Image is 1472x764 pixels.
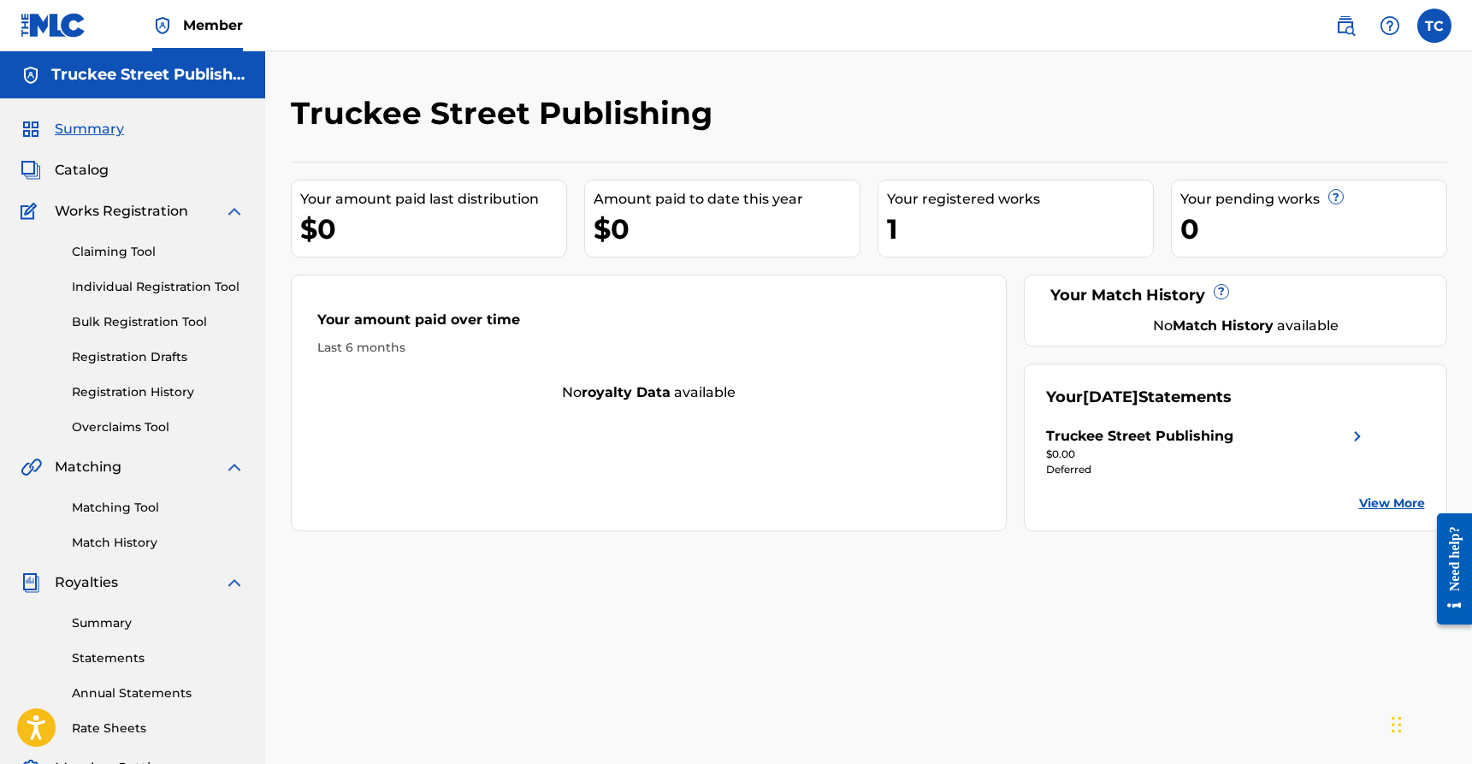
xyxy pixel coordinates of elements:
a: CatalogCatalog [21,160,109,181]
img: Works Registration [21,201,43,222]
img: right chevron icon [1347,426,1368,447]
h2: Truckee Street Publishing [291,94,721,133]
span: ? [1215,285,1228,299]
iframe: Resource Center [1424,500,1472,638]
div: Your Match History [1046,284,1425,307]
a: Summary [72,614,245,632]
div: Your pending works [1180,189,1446,210]
a: Overclaims Tool [72,418,245,436]
span: ? [1329,190,1343,204]
img: help [1380,15,1400,36]
img: Matching [21,457,42,477]
img: Top Rightsholder [152,15,173,36]
img: expand [224,201,245,222]
h5: Truckee Street Publishing [51,65,245,85]
div: $0.00 [1046,447,1368,462]
a: Matching Tool [72,499,245,517]
div: 0 [1180,210,1446,248]
div: Your registered works [887,189,1153,210]
div: Your amount paid over time [317,310,981,339]
span: [DATE] [1083,388,1138,406]
span: Member [183,15,243,35]
div: Truckee Street Publishing [1046,426,1233,447]
div: Your amount paid last distribution [300,189,566,210]
img: MLC Logo [21,13,86,38]
div: Amount paid to date this year [594,189,860,210]
div: $0 [594,210,860,248]
a: Annual Statements [72,684,245,702]
div: $0 [300,210,566,248]
div: No available [292,382,1007,403]
a: Rate Sheets [72,720,245,737]
div: Help [1373,9,1407,43]
a: Claiming Tool [72,243,245,261]
a: Registration Drafts [72,348,245,366]
div: Last 6 months [317,339,981,357]
img: Accounts [21,65,41,86]
img: search [1335,15,1356,36]
a: View More [1359,495,1425,512]
img: Summary [21,119,41,139]
a: SummarySummary [21,119,124,139]
span: Matching [55,457,121,477]
div: Drag [1392,699,1402,750]
div: 1 [887,210,1153,248]
div: Your Statements [1046,386,1232,409]
a: Bulk Registration Tool [72,313,245,331]
iframe: Chat Widget [1386,682,1472,764]
a: Match History [72,534,245,552]
a: Registration History [72,383,245,401]
span: Catalog [55,160,109,181]
div: User Menu [1417,9,1451,43]
div: No available [1067,316,1425,336]
a: Individual Registration Tool [72,278,245,296]
div: Deferred [1046,462,1368,477]
strong: Match History [1173,317,1274,334]
span: Works Registration [55,201,188,222]
span: Royalties [55,572,118,593]
strong: royalty data [582,384,671,400]
a: Truckee Street Publishingright chevron icon$0.00Deferred [1046,426,1368,477]
img: Royalties [21,572,41,593]
img: expand [224,457,245,477]
img: Catalog [21,160,41,181]
a: Statements [72,649,245,667]
a: Public Search [1328,9,1363,43]
img: expand [224,572,245,593]
span: Summary [55,119,124,139]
